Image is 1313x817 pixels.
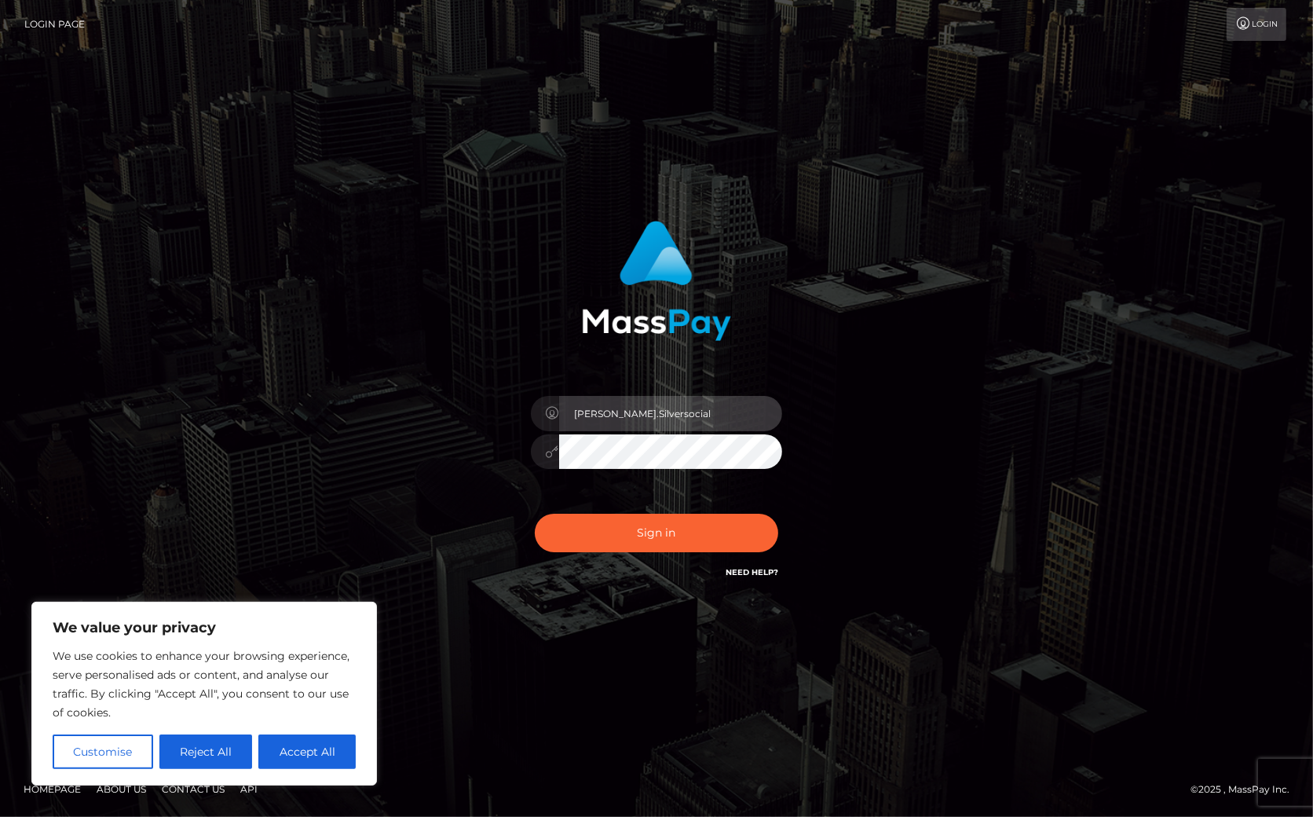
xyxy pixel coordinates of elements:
[1227,8,1286,41] a: Login
[234,777,264,801] a: API
[258,735,356,769] button: Accept All
[53,618,356,637] p: We value your privacy
[582,221,731,341] img: MassPay Login
[24,8,85,41] a: Login Page
[155,777,231,801] a: Contact Us
[31,602,377,786] div: We value your privacy
[559,396,782,431] input: Username...
[53,647,356,722] p: We use cookies to enhance your browsing experience, serve personalised ads or content, and analys...
[1190,781,1301,798] div: © 2025 , MassPay Inc.
[726,567,778,577] a: Need Help?
[535,514,778,552] button: Sign in
[159,735,253,769] button: Reject All
[90,777,152,801] a: About Us
[53,735,153,769] button: Customise
[17,777,87,801] a: Homepage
